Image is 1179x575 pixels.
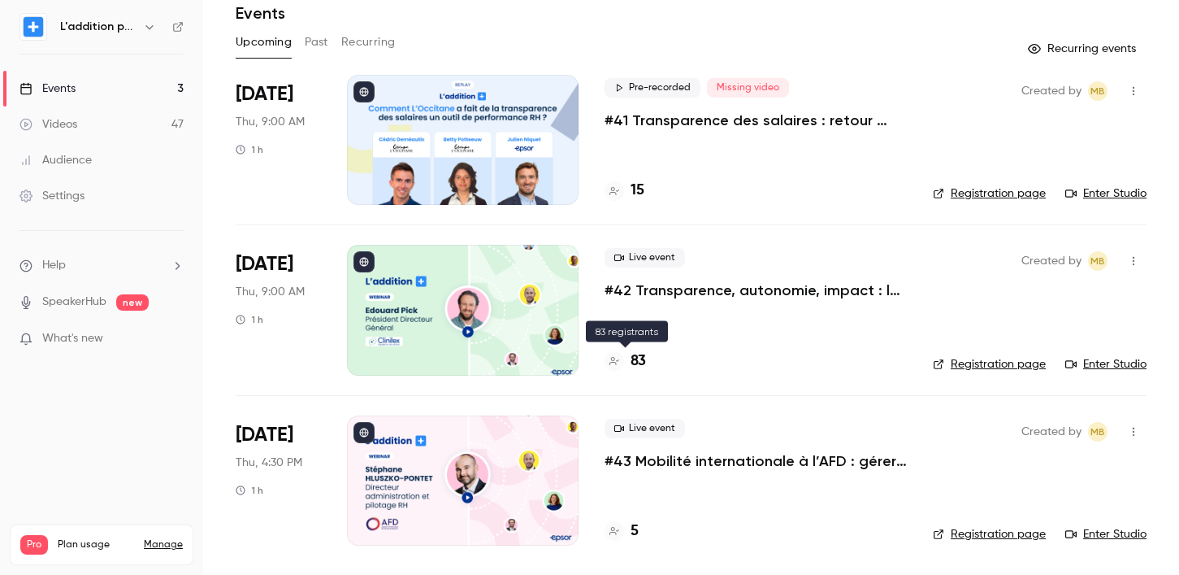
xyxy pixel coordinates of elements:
[341,29,396,55] button: Recurring
[1021,36,1146,62] button: Recurring events
[236,484,263,497] div: 1 h
[305,29,328,55] button: Past
[1088,422,1107,442] span: Mylène BELLANGER
[236,245,321,375] div: Nov 6 Thu, 9:00 AM (Europe/Paris)
[631,351,646,372] h4: 83
[631,521,639,542] h4: 5
[236,313,263,326] div: 1 h
[1090,81,1105,101] span: MB
[933,356,1046,372] a: Registration page
[20,257,184,274] li: help-dropdown-opener
[236,284,305,300] span: Thu, 9:00 AM
[236,143,263,156] div: 1 h
[236,422,293,448] span: [DATE]
[1088,81,1107,101] span: Mylène BELLANGER
[933,526,1046,542] a: Registration page
[605,419,685,438] span: Live event
[20,188,85,204] div: Settings
[236,251,293,277] span: [DATE]
[236,3,285,23] h1: Events
[236,75,321,205] div: Oct 16 Thu, 9:00 AM (Europe/Paris)
[20,81,76,97] div: Events
[236,455,302,471] span: Thu, 4:30 PM
[1021,81,1081,101] span: Created by
[605,180,644,202] a: 15
[116,294,149,311] span: new
[707,78,789,98] span: Missing video
[20,116,77,133] div: Videos
[1090,422,1105,442] span: MB
[933,185,1046,202] a: Registration page
[20,535,48,555] span: Pro
[236,416,321,546] div: Dec 4 Thu, 4:30 PM (Europe/Paris)
[605,351,646,372] a: 83
[42,330,103,347] span: What's new
[1065,185,1146,202] a: Enter Studio
[605,248,685,268] span: Live event
[236,81,293,107] span: [DATE]
[1065,356,1146,372] a: Enter Studio
[1021,422,1081,442] span: Created by
[605,281,907,300] a: #42 Transparence, autonomie, impact : la recette Clinitex
[20,14,46,40] img: L'addition par Epsor
[605,78,700,98] span: Pre-recorded
[1088,251,1107,271] span: Mylène BELLANGER
[42,294,106,311] a: SpeakerHub
[1090,251,1105,271] span: MB
[1065,526,1146,542] a: Enter Studio
[236,29,292,55] button: Upcoming
[60,19,137,35] h6: L'addition par Epsor
[144,538,183,551] a: Manage
[20,152,92,168] div: Audience
[605,451,907,471] a: #43 Mobilité internationale à l’AFD : gérer les talents au-delà des frontières
[605,521,639,542] a: 5
[605,111,907,130] a: #41 Transparence des salaires : retour d'expérience de L'Occitane
[1021,251,1081,271] span: Created by
[42,257,66,274] span: Help
[58,538,134,551] span: Plan usage
[631,180,644,202] h4: 15
[236,114,305,130] span: Thu, 9:00 AM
